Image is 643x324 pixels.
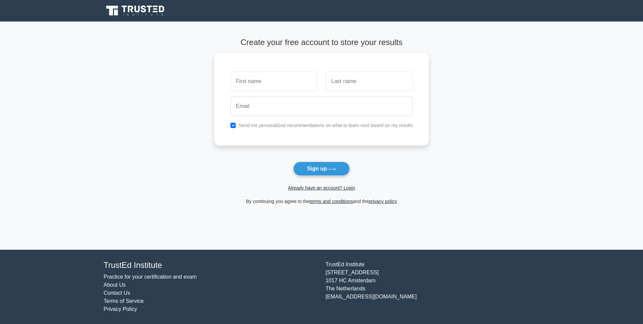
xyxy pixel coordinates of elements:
div: By continuing you agree to the and the [210,197,433,205]
button: Sign up [293,162,350,176]
h4: TrustEd Institute [104,260,317,270]
div: TrustEd Institute [STREET_ADDRESS] 1017 HC Amsterdam The Netherlands [EMAIL_ADDRESS][DOMAIN_NAME] [321,260,543,313]
h4: Create your free account to store your results [214,38,429,47]
a: terms and conditions [310,199,353,204]
a: Already have an account? Login [288,185,355,191]
a: Contact Us [104,290,130,296]
input: Email [230,96,413,116]
a: Privacy Policy [104,306,137,312]
input: First name [230,72,317,91]
a: About Us [104,282,126,288]
a: privacy policy [369,199,397,204]
label: Send me personalized recommendations on what to learn next based on my results [239,123,413,128]
a: Terms of Service [104,298,144,304]
input: Last name [326,72,413,91]
a: Practice for your certification and exam [104,274,197,280]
